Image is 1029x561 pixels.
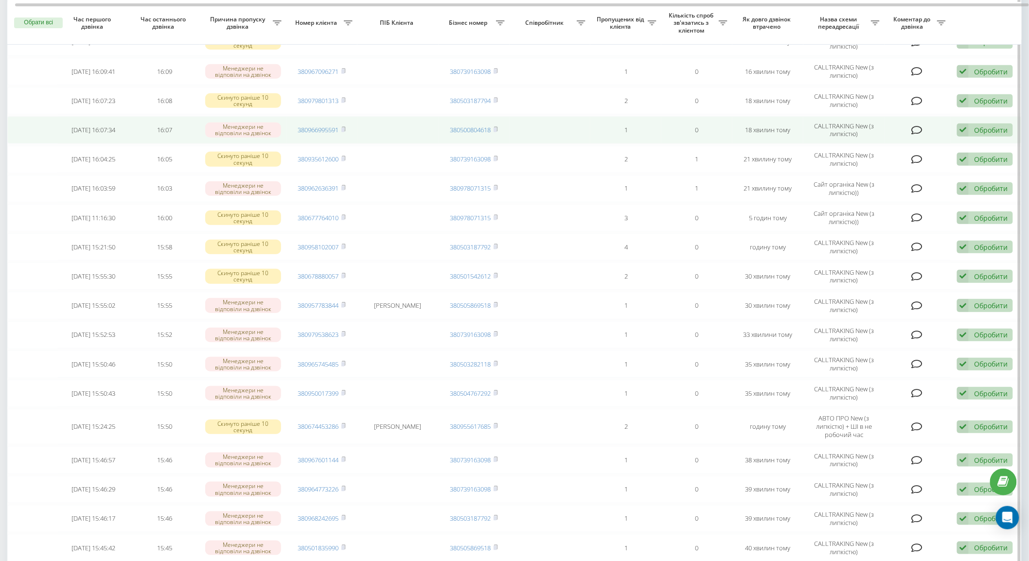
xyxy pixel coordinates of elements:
td: 16:09 [129,58,200,85]
a: 380967096271 [298,67,339,76]
td: [DATE] 16:03:59 [58,175,129,202]
td: 15:50 [129,351,200,378]
span: Час останнього дзвінка [137,16,192,31]
td: [PERSON_NAME] [357,409,439,444]
td: [DATE] 16:07:34 [58,116,129,143]
td: 21 хвилину тому [732,175,803,202]
div: Скинуто раніше 10 секунд [205,420,282,434]
td: CALLTRAKING New (з липкістю) [803,380,885,407]
td: 1 [590,116,661,143]
a: 380966995591 [298,125,339,134]
td: 0 [661,87,732,114]
td: 16:00 [129,204,200,231]
td: годину тому [732,233,803,261]
div: Обробити [974,184,1008,193]
td: 0 [661,505,732,532]
div: Скинуто раніше 10 секунд [205,210,282,225]
a: 380739163098 [450,330,491,339]
td: 39 хвилин тому [732,505,803,532]
td: CALLTRAKING New (з липкістю) [803,321,885,349]
div: Обробити [974,125,1008,135]
td: 21 хвилину тому [732,146,803,173]
td: CALLTRAKING New (з липкістю) [803,146,885,173]
td: CALLTRAKING New (з липкістю) [803,351,885,378]
span: Коментар до дзвінка [889,16,937,31]
td: [DATE] 15:21:50 [58,233,129,261]
td: CALLTRAKING New (з липкістю) [803,446,885,473]
td: 16:05 [129,146,200,173]
a: 380978071315 [450,184,491,193]
td: CALLTRAKING New (з липкістю) [803,476,885,503]
a: 380967601144 [298,456,339,464]
td: Сайт органіка New (з липкістю)) [803,175,885,202]
a: 380503187792 [450,514,491,523]
td: CALLTRAKING New (з липкістю) [803,233,885,261]
a: 380978071315 [450,213,491,222]
td: 2 [590,87,661,114]
td: 15:50 [129,409,200,444]
td: [DATE] 15:55:02 [58,292,129,319]
div: Менеджери не відповіли на дзвінок [205,328,282,342]
td: 0 [661,58,732,85]
span: ПІБ Клієнта [366,19,430,27]
td: 0 [661,351,732,378]
td: 35 хвилин тому [732,351,803,378]
td: 15:50 [129,380,200,407]
td: 1 [590,505,661,532]
td: 15:46 [129,505,200,532]
td: 0 [661,292,732,319]
div: Обробити [974,67,1008,76]
div: Обробити [974,155,1008,164]
td: [DATE] 15:46:29 [58,476,129,503]
a: 380505869518 [450,543,491,552]
td: 0 [661,233,732,261]
td: 1 [590,58,661,85]
td: 30 хвилин тому [732,263,803,290]
span: Як довго дзвінок втрачено [741,16,796,31]
td: 0 [661,380,732,407]
a: 380935612600 [298,155,339,163]
div: Скинуто раніше 10 секунд [205,240,282,254]
span: Бізнес номер [444,19,496,27]
td: 0 [661,263,732,290]
td: 0 [661,321,732,349]
td: [DATE] 15:46:57 [58,446,129,473]
a: 380739163098 [450,485,491,493]
td: 1 [590,292,661,319]
a: 380962636391 [298,184,339,193]
td: 1 [590,380,661,407]
a: 380950017399 [298,389,339,398]
td: [DATE] 15:50:46 [58,351,129,378]
td: [DATE] 15:46:17 [58,505,129,532]
div: Обробити [974,422,1008,431]
td: [DATE] 15:24:25 [58,409,129,444]
td: 0 [661,476,732,503]
td: Сайт органіка New (з липкістю)) [803,204,885,231]
td: CALLTRAKING New (з липкістю) [803,116,885,143]
div: Менеджери не відповіли на дзвінок [205,123,282,137]
div: Обробити [974,359,1008,368]
a: 380955617685 [450,422,491,431]
div: Менеджери не відповіли на дзвінок [205,386,282,401]
a: 380739163098 [450,155,491,163]
td: 16:07 [129,116,200,143]
td: 18 хвилин тому [732,87,803,114]
td: [DATE] 15:52:53 [58,321,129,349]
td: 16 хвилин тому [732,58,803,85]
a: 380964773226 [298,485,339,493]
span: Причина пропуску дзвінка [205,16,272,31]
div: Менеджери не відповіли на дзвінок [205,64,282,79]
div: Обробити [974,456,1008,465]
button: Обрати всі [14,18,63,28]
a: 380968242695 [298,514,339,523]
td: 38 хвилин тому [732,446,803,473]
a: 380500804618 [450,125,491,134]
div: Скинуто раніше 10 секунд [205,269,282,283]
td: 30 хвилин тому [732,292,803,319]
td: 15:46 [129,446,200,473]
div: Менеджери не відповіли на дзвінок [205,511,282,526]
a: 380503187792 [450,243,491,251]
td: [DATE] 16:07:23 [58,87,129,114]
td: 4 [590,233,661,261]
a: 380739163098 [450,67,491,76]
